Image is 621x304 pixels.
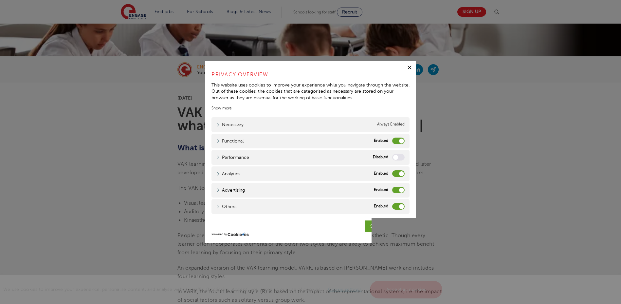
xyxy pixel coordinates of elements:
a: Show more [211,105,232,111]
a: Functional [216,138,244,144]
a: Necessary [216,121,244,128]
a: SAVE & ACCEPT [365,220,410,232]
div: This website uses cookies to improve your experience while you navigate through the website. Out ... [211,82,410,101]
img: CookieYes Logo [228,232,249,237]
a: Advertising [216,187,245,194]
a: Cookie settings [328,287,362,292]
a: Performance [216,154,249,161]
span: Always Enabled [377,121,405,128]
div: Powered by [211,232,410,237]
span: We use cookies to improve your experience, personalise content, and analyse website traffic. By c... [3,287,444,292]
h4: Privacy Overview [211,71,410,79]
a: Analytics [216,170,240,177]
a: Others [216,203,236,210]
a: Accept all cookies [370,281,443,298]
